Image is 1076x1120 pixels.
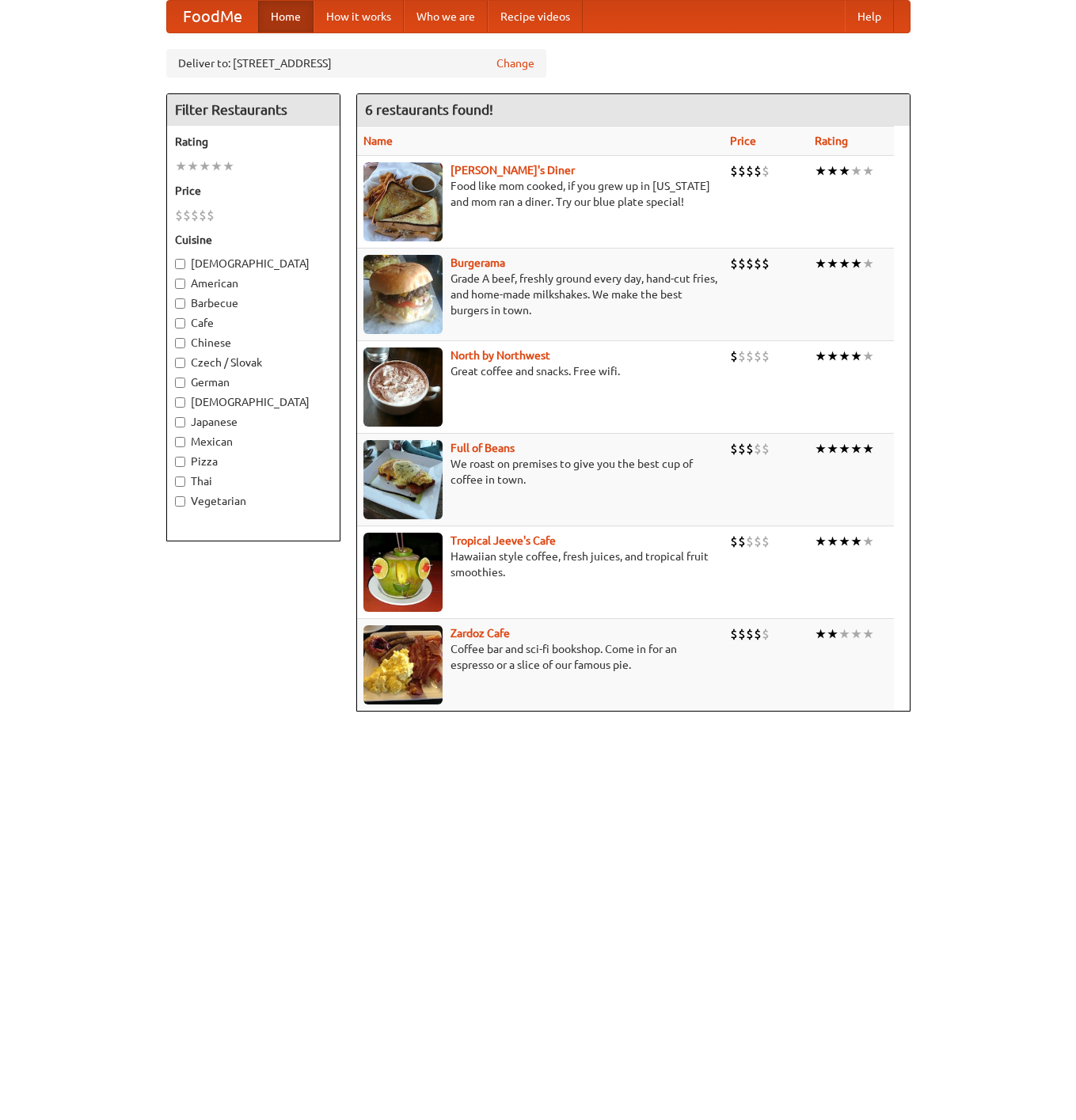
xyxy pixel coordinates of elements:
[363,440,443,519] img: beans.jpg
[488,1,583,32] a: Recipe videos
[451,627,510,640] a: Zardoz Cafe
[738,162,746,180] li: $
[754,255,762,272] li: $
[363,271,717,318] p: Grade A beef, freshly ground every day, hand-cut fries, and home-made milkshakes. We make the bes...
[199,207,207,224] li: $
[850,347,862,365] li: ★
[850,533,862,550] li: ★
[746,162,754,180] li: $
[762,255,770,272] li: $
[175,417,185,427] input: Japanese
[175,279,185,289] input: American
[363,255,443,334] img: burgerama.jpg
[175,454,332,469] label: Pizza
[175,397,185,408] input: [DEMOGRAPHIC_DATA]
[815,440,827,457] li: ★
[730,347,738,365] li: $
[211,158,222,175] li: ★
[762,533,770,550] li: $
[838,162,850,180] li: ★
[746,347,754,365] li: $
[827,255,838,272] li: ★
[451,349,550,362] a: North by Northwest
[207,207,215,224] li: $
[175,315,332,331] label: Cafe
[175,259,185,269] input: [DEMOGRAPHIC_DATA]
[451,534,556,547] a: Tropical Jeeve's Cafe
[827,533,838,550] li: ★
[762,440,770,457] li: $
[746,255,754,272] li: $
[175,476,185,487] input: Thai
[166,49,546,78] div: Deliver to: [STREET_ADDRESS]
[738,440,746,457] li: $
[175,496,185,507] input: Vegetarian
[175,457,185,467] input: Pizza
[175,473,332,489] label: Thai
[365,102,493,117] ng-pluralize: 6 restaurants found!
[838,440,850,457] li: ★
[850,255,862,272] li: ★
[175,358,185,368] input: Czech / Slovak
[363,625,443,704] img: zardoz.jpg
[175,394,332,410] label: [DEMOGRAPHIC_DATA]
[222,158,234,175] li: ★
[762,162,770,180] li: $
[175,374,332,390] label: German
[754,533,762,550] li: $
[451,442,515,454] a: Full of Beans
[363,456,717,488] p: We roast on premises to give you the best cup of coffee in town.
[838,255,850,272] li: ★
[258,1,314,32] a: Home
[762,347,770,365] li: $
[815,255,827,272] li: ★
[175,295,332,311] label: Barbecue
[850,162,862,180] li: ★
[451,164,575,177] a: [PERSON_NAME]'s Diner
[175,134,332,150] h5: Rating
[730,625,738,643] li: $
[815,347,827,365] li: ★
[827,347,838,365] li: ★
[862,162,874,180] li: ★
[175,493,332,509] label: Vegetarian
[404,1,488,32] a: Who we are
[815,625,827,643] li: ★
[363,347,443,427] img: north.jpg
[746,625,754,643] li: $
[730,162,738,180] li: $
[363,363,717,379] p: Great coffee and snacks. Free wifi.
[175,335,332,351] label: Chinese
[175,232,332,248] h5: Cuisine
[754,440,762,457] li: $
[730,255,738,272] li: $
[175,414,332,430] label: Japanese
[754,625,762,643] li: $
[746,533,754,550] li: $
[730,135,756,147] a: Price
[175,318,185,328] input: Cafe
[191,207,199,224] li: $
[738,625,746,643] li: $
[175,434,332,450] label: Mexican
[187,158,199,175] li: ★
[838,625,850,643] li: ★
[815,135,848,147] a: Rating
[363,162,443,241] img: sallys.jpg
[862,255,874,272] li: ★
[314,1,404,32] a: How it works
[175,437,185,447] input: Mexican
[167,1,258,32] a: FoodMe
[845,1,894,32] a: Help
[862,625,874,643] li: ★
[730,440,738,457] li: $
[175,158,187,175] li: ★
[862,440,874,457] li: ★
[827,162,838,180] li: ★
[363,178,717,210] p: Food like mom cooked, if you grew up in [US_STATE] and mom ran a diner. Try our blue plate special!
[363,533,443,612] img: jeeves.jpg
[738,255,746,272] li: $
